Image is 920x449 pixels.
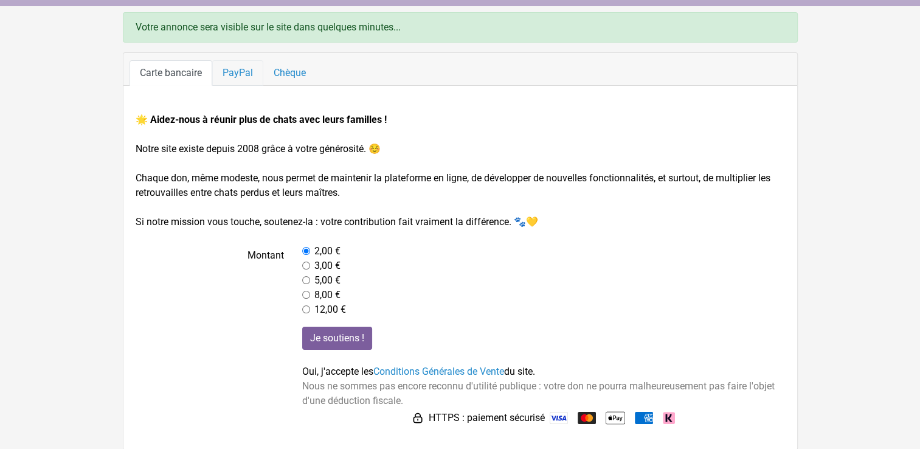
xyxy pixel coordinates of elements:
label: 8,00 € [314,288,341,302]
label: 5,00 € [314,273,341,288]
span: Nous ne sommes pas encore reconnu d'utilité publique : votre don ne pourra malheureusement pas fa... [302,380,775,406]
img: Klarna [663,412,675,424]
a: Conditions Générales de Vente [373,366,504,377]
span: HTTPS : paiement sécurisé [429,411,545,425]
div: Votre annonce sera visible sur le site dans quelques minutes... [123,12,798,43]
input: Je soutiens ! [302,327,372,350]
label: Montant [126,244,294,317]
a: Chèque [263,60,316,86]
img: Mastercard [578,412,596,424]
label: 3,00 € [314,259,341,273]
form: Notre site existe depuis 2008 grâce à votre générosité. ☺️ Chaque don, même modeste, nous permet ... [136,113,785,428]
img: HTTPS : paiement sécurisé [412,412,424,424]
span: Oui, j'accepte les du site. [302,366,535,377]
img: American Express [635,412,653,424]
label: 12,00 € [314,302,346,317]
a: PayPal [212,60,263,86]
a: Carte bancaire [130,60,212,86]
img: Apple Pay [606,408,625,428]
strong: 🌟 Aidez-nous à réunir plus de chats avec leurs familles ! [136,114,387,125]
img: Visa [550,412,568,424]
label: 2,00 € [314,244,341,259]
